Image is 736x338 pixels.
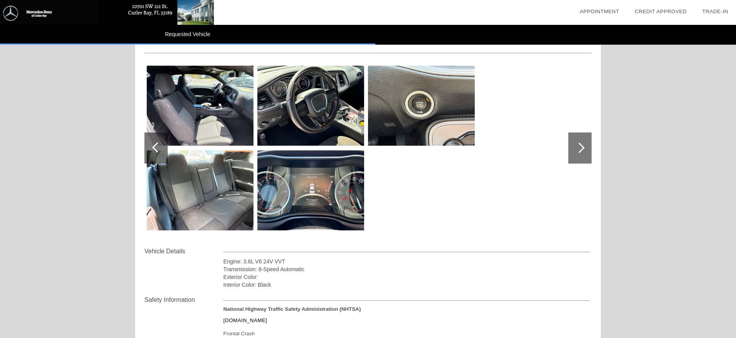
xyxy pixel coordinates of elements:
div: Vehicle Details [144,247,223,256]
div: Safety Information [144,295,223,305]
a: Credit Approved [635,9,687,14]
div: Interior Color: Black [223,281,590,289]
div: Exterior Color: [223,273,590,281]
img: ecd73a4aadf079cc0a760c8fa1c372d0.jpeg [147,66,253,146]
img: 1bc32885754885d45775806501f3b831.jpeg [257,150,364,230]
img: de3c4c97ca7b24b5cef1e1fbfd3c5fa1.jpeg [147,150,253,230]
img: f671d64720fb6f348f23eef5704ab974.jpeg [368,66,475,146]
div: Transmission: 8-Speed Automatic [223,265,590,273]
div: Engine: 3.6L V6 24V VVT [223,258,590,265]
a: Trade-In [702,9,728,14]
a: [DOMAIN_NAME] [223,317,267,323]
a: Appointment [580,9,619,14]
img: 8266f8f7817e4ddcde71f4212fb11c08.jpeg [257,66,364,146]
strong: National Highway Traffic Safety Administration (NHTSA) [223,306,361,312]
